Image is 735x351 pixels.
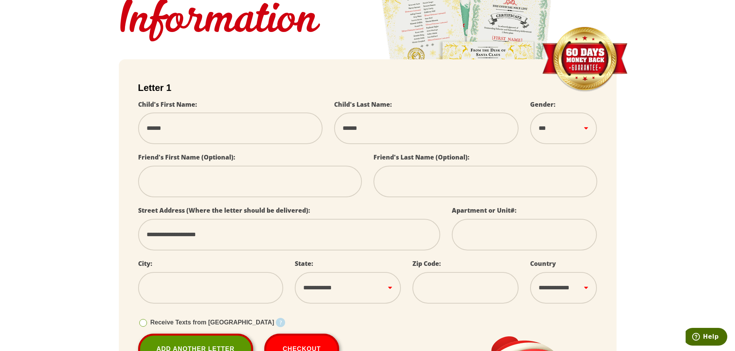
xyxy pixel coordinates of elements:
[138,153,235,161] label: Friend's First Name (Optional):
[541,27,628,92] img: Money Back Guarantee
[412,259,441,268] label: Zip Code:
[686,328,727,347] iframe: Opens a widget where you can find more information
[530,259,556,268] label: Country
[138,100,197,109] label: Child's First Name:
[295,259,313,268] label: State:
[452,206,517,215] label: Apartment or Unit#:
[138,259,152,268] label: City:
[334,100,392,109] label: Child's Last Name:
[138,82,597,93] h2: Letter 1
[530,100,556,109] label: Gender:
[373,153,470,161] label: Friend's Last Name (Optional):
[150,319,274,326] span: Receive Texts from [GEOGRAPHIC_DATA]
[138,206,310,215] label: Street Address (Where the letter should be delivered):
